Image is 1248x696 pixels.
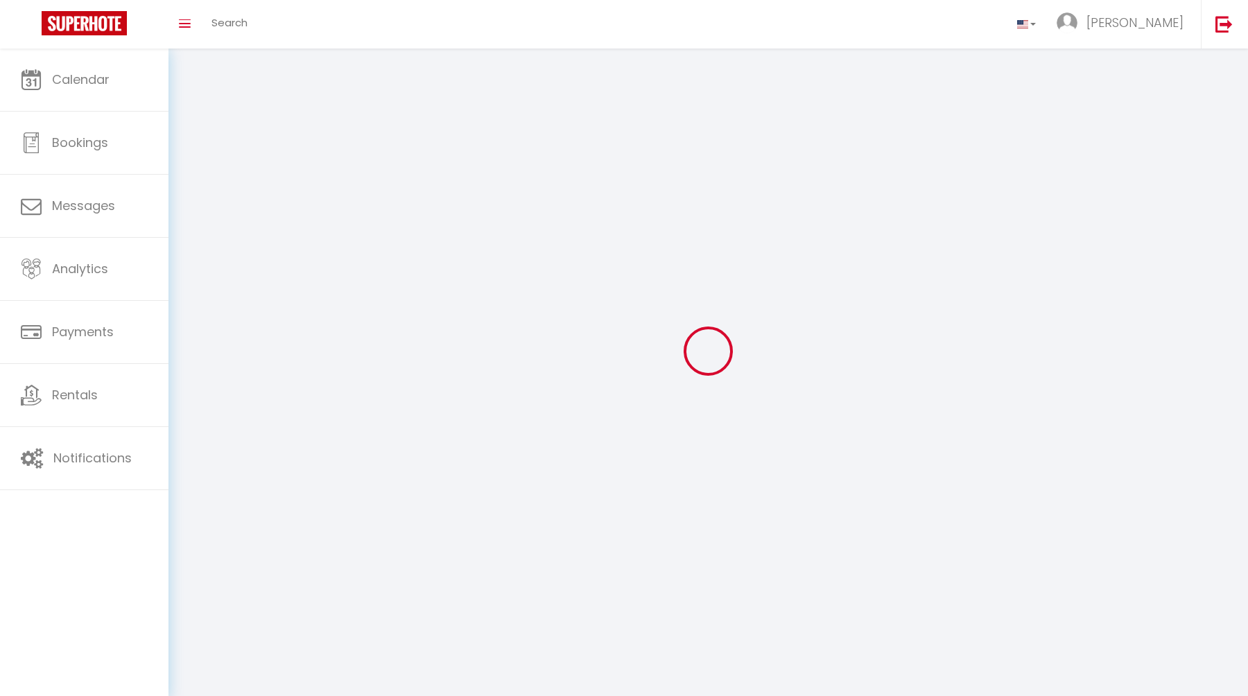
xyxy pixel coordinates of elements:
[53,449,132,467] span: Notifications
[42,11,127,35] img: Super Booking
[52,260,108,277] span: Analytics
[52,386,98,403] span: Rentals
[52,323,114,340] span: Payments
[11,6,53,47] button: Ouvrir le widget de chat LiveChat
[1215,15,1233,33] img: logout
[1057,12,1077,33] img: ...
[52,134,108,151] span: Bookings
[211,15,248,30] span: Search
[52,71,110,88] span: Calendar
[52,197,115,214] span: Messages
[1086,14,1184,31] span: [PERSON_NAME]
